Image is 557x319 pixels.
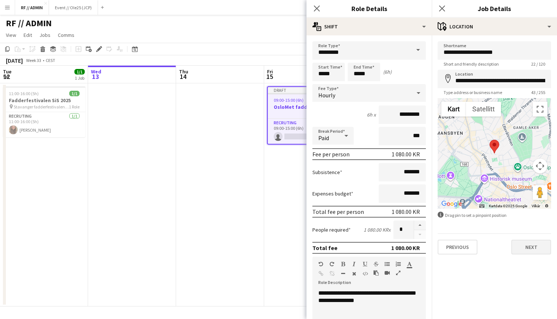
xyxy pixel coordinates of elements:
[46,58,55,63] div: CEST
[36,30,53,40] a: Jobs
[3,97,85,104] h3: Fadderfestivalen SiS 2025
[49,0,98,15] button: Event // Ole25 (JCP)
[306,4,432,13] h3: Role Details
[374,270,379,276] button: Paste as plain text
[367,111,376,118] div: 6h x
[318,91,335,99] span: Hourly
[439,199,464,209] img: Google
[3,112,85,137] app-card-role: Recruting1/111:00-16:00 (5h)[PERSON_NAME]
[90,72,101,81] span: 13
[489,204,527,208] span: Kartdata ©2025 Google
[58,32,74,38] span: Comms
[312,226,351,233] label: People required
[533,185,547,200] button: Dra Klypemannen på kartet for å åpne Street View
[351,271,357,277] button: Clear Formatting
[69,91,80,96] span: 1/1
[392,150,420,158] div: 1 080.00 KR
[75,75,84,81] div: 1 Job
[362,261,368,267] button: Underline
[178,72,188,81] span: 14
[441,102,466,117] button: Vis gatekart
[268,104,349,110] h3: OsloMet fadderstand 2025
[39,32,50,38] span: Jobs
[312,190,353,197] label: Expenses budget
[306,18,432,35] div: Shift
[391,244,420,252] div: 1 080.00 KR
[525,90,551,95] span: 43 / 255
[24,32,32,38] span: Edit
[374,261,379,267] button: Strikethrough
[69,104,80,110] span: 1 Role
[438,240,477,254] button: Previous
[340,271,346,277] button: Horizontal Line
[533,102,547,117] button: Slå fullskjermvisning av eller på
[432,18,557,35] div: Location
[407,261,412,267] button: Text Color
[318,261,323,267] button: Undo
[525,61,551,67] span: 22 / 120
[312,169,342,176] label: Subsistence
[533,159,547,173] button: Kontroller for kamera på kartet
[438,61,505,67] span: Short and friendly description
[414,221,426,230] button: Increase
[438,90,508,95] span: Type address or business name
[351,261,357,267] button: Italic
[3,86,85,137] app-job-card: 11:00-16:00 (5h)1/1Fadderfestivalen SiS 2025 Stavanger fadderfestivalen 20251 RoleRecruting1/111:...
[466,102,501,117] button: Vis satellittbilder
[329,261,334,267] button: Redo
[479,204,484,209] button: Hurtigtaster
[364,226,390,233] div: 1 080.00 KR x
[385,261,390,267] button: Unordered List
[383,69,392,75] div: (6h)
[91,68,101,75] span: Wed
[392,208,420,215] div: 1 080.00 KR
[3,30,19,40] a: View
[396,270,401,276] button: Fullscreen
[340,261,346,267] button: Bold
[21,30,35,40] a: Edit
[15,0,49,15] button: RF // ADMIN
[511,240,551,254] button: Next
[55,30,77,40] a: Comms
[385,270,390,276] button: Insert video
[2,72,11,81] span: 12
[318,134,329,142] span: Paid
[438,212,551,219] div: Drag pin to set a pinpoint position
[362,271,368,277] button: HTML Code
[3,68,11,75] span: Tue
[532,204,540,208] a: Vilkår
[439,199,464,209] a: Åpne dette området i Google Maps (et nytt vindu åpnes)
[396,261,401,267] button: Ordered List
[14,104,69,110] span: Stavanger fadderfestivalen 2025
[6,57,23,64] div: [DATE]
[312,208,364,215] div: Total fee per person
[274,97,304,103] span: 09:00-15:00 (6h)
[312,244,337,252] div: Total fee
[24,58,43,63] span: Week 33
[312,150,350,158] div: Fee per person
[268,87,349,93] div: Draft
[267,68,273,75] span: Fri
[266,72,273,81] span: 15
[268,119,349,144] app-card-role: Recruting0/109:00-15:00 (6h)
[9,91,39,96] span: 11:00-16:00 (5h)
[179,68,188,75] span: Thu
[6,32,16,38] span: View
[432,4,557,13] h3: Job Details
[74,69,85,74] span: 1/1
[6,18,52,29] h1: RF // ADMIN
[267,86,350,145] app-job-card: Draft09:00-15:00 (6h)0/1OsloMet fadderstand 20251 RoleRecruting0/109:00-15:00 (6h)
[544,204,549,208] a: Rapportér til Google om feil i veikartet eller bildene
